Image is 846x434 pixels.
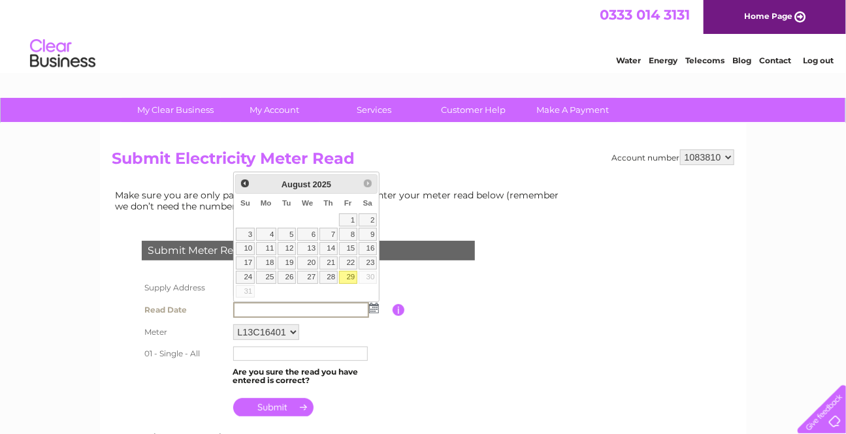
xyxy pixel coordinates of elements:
a: 11 [256,242,276,255]
span: Saturday [363,199,372,207]
th: Supply Address [138,277,230,299]
img: logo.png [29,34,96,74]
a: 0333 014 3131 [600,7,690,23]
a: 28 [319,271,338,284]
td: Are you sure the read you have entered is correct? [230,364,393,389]
div: Clear Business is a trading name of Verastar Limited (registered in [GEOGRAPHIC_DATA] No. 3667643... [115,7,732,63]
a: 2 [359,213,377,226]
a: 10 [236,242,254,255]
a: Water [616,55,641,65]
a: My Account [221,98,329,122]
div: Submit Meter Read [142,241,475,260]
a: 29 [339,271,357,284]
a: 3 [236,228,254,241]
a: Telecoms [685,55,724,65]
a: 9 [359,228,377,241]
span: Thursday [324,199,333,207]
a: Make A Payment [519,98,626,122]
a: Contact [759,55,791,65]
a: 7 [319,228,338,241]
span: Prev [240,178,250,189]
th: Read Date [138,299,230,321]
a: 21 [319,256,338,270]
a: 27 [297,271,318,284]
span: Wednesday [302,199,313,207]
span: 2025 [313,179,331,189]
img: ... [369,303,379,313]
a: Services [320,98,428,122]
a: 19 [278,256,296,270]
a: Energy [649,55,677,65]
span: Monday [261,199,272,207]
a: Blog [732,55,751,65]
span: Sunday [240,199,250,207]
a: 12 [278,242,296,255]
a: My Clear Business [122,98,229,122]
a: 8 [339,228,357,241]
a: 6 [297,228,318,241]
a: 24 [236,271,254,284]
a: 15 [339,242,357,255]
a: 18 [256,256,276,270]
span: Friday [344,199,352,207]
a: 14 [319,242,338,255]
a: 22 [339,256,357,270]
h2: Submit Electricity Meter Read [112,149,734,174]
span: Tuesday [282,199,291,207]
td: Make sure you are only paying for what you use. Simply enter your meter read below (remember we d... [112,187,570,214]
th: 01 - Single - All [138,343,230,364]
span: August [282,179,310,189]
a: Customer Help [419,98,527,122]
a: 17 [236,256,254,270]
th: Meter [138,321,230,343]
a: 4 [256,228,276,241]
a: Prev [237,176,252,191]
a: 5 [278,228,296,241]
a: 25 [256,271,276,284]
a: 26 [278,271,296,284]
a: Log out [803,55,834,65]
a: 16 [359,242,377,255]
input: Submit [233,398,314,416]
a: 1 [339,213,357,226]
a: 13 [297,242,318,255]
div: Account number [612,149,734,165]
a: 20 [297,256,318,270]
input: Information [393,304,405,316]
a: 23 [359,256,377,270]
